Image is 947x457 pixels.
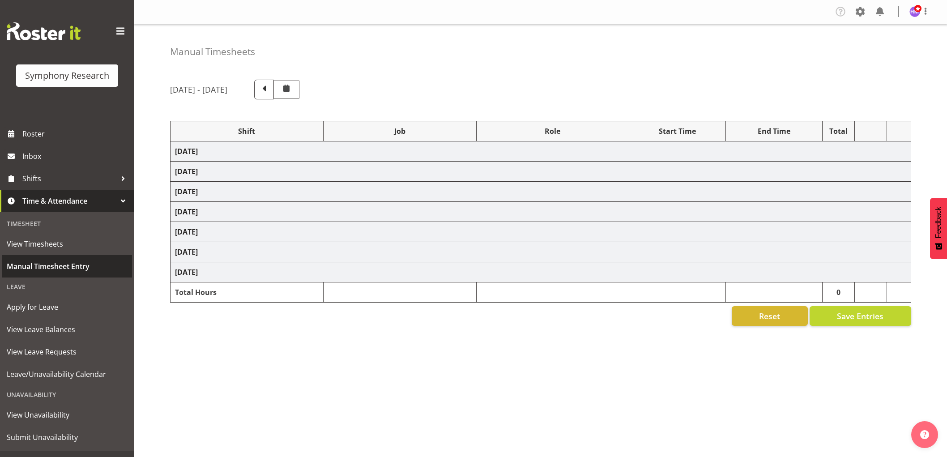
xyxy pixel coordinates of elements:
span: Roster [22,127,130,141]
div: Shift [175,126,319,137]
div: Start Time [634,126,721,137]
a: Apply for Leave [2,296,132,318]
span: Shifts [22,172,116,185]
div: Symphony Research [25,69,109,82]
a: View Timesheets [2,233,132,255]
a: Leave/Unavailability Calendar [2,363,132,385]
span: View Timesheets [7,237,128,251]
img: help-xxl-2.png [920,430,929,439]
span: Feedback [934,207,943,238]
span: Manual Timesheet Entry [7,260,128,273]
span: View Leave Requests [7,345,128,359]
td: [DATE] [171,162,911,182]
span: Save Entries [837,310,883,322]
div: Role [481,126,625,137]
span: Time & Attendance [22,194,116,208]
div: End Time [730,126,818,137]
td: [DATE] [171,222,911,242]
div: Leave [2,278,132,296]
td: Total Hours [171,282,324,303]
div: Timesheet [2,214,132,233]
span: Inbox [22,149,130,163]
a: View Leave Requests [2,341,132,363]
td: 0 [823,282,855,303]
button: Reset [732,306,808,326]
span: Submit Unavailability [7,431,128,444]
button: Feedback - Show survey [930,198,947,259]
h5: [DATE] - [DATE] [170,85,227,94]
span: Apply for Leave [7,300,128,314]
td: [DATE] [171,262,911,282]
span: View Leave Balances [7,323,128,336]
td: [DATE] [171,182,911,202]
h4: Manual Timesheets [170,47,255,57]
td: [DATE] [171,141,911,162]
span: Leave/Unavailability Calendar [7,367,128,381]
button: Save Entries [810,306,911,326]
div: Total [827,126,850,137]
a: View Unavailability [2,404,132,426]
a: Submit Unavailability [2,426,132,448]
a: Manual Timesheet Entry [2,255,132,278]
td: [DATE] [171,242,911,262]
div: Unavailability [2,385,132,404]
div: Job [328,126,472,137]
img: hitesh-makan1261.jpg [909,6,920,17]
a: View Leave Balances [2,318,132,341]
td: [DATE] [171,202,911,222]
span: View Unavailability [7,408,128,422]
img: Rosterit website logo [7,22,81,40]
span: Reset [759,310,780,322]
